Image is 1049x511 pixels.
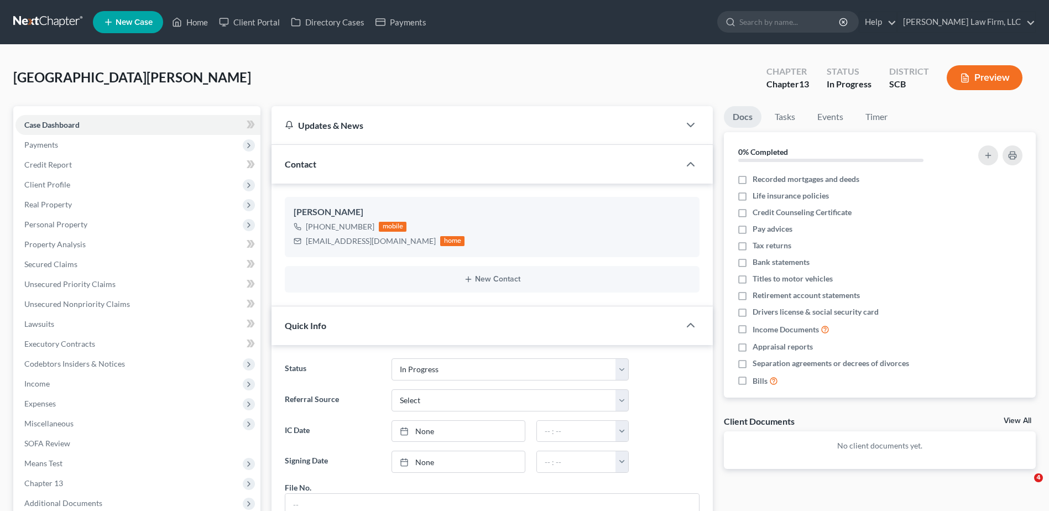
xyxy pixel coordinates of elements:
[15,274,260,294] a: Unsecured Priority Claims
[24,319,54,328] span: Lawsuits
[827,78,871,91] div: In Progress
[294,206,691,219] div: [PERSON_NAME]
[827,65,871,78] div: Status
[753,257,810,268] span: Bank statements
[753,207,852,218] span: Credit Counseling Certificate
[279,420,385,442] label: IC Date
[24,439,70,448] span: SOFA Review
[285,12,370,32] a: Directory Cases
[24,220,87,229] span: Personal Property
[285,159,316,169] span: Contact
[733,440,1027,451] p: No client documents yet.
[285,482,311,493] div: File No.
[753,174,859,185] span: Recorded mortgages and deeds
[24,339,95,348] span: Executory Contracts
[294,275,691,284] button: New Contact
[24,419,74,428] span: Miscellaneous
[724,106,761,128] a: Docs
[392,421,525,442] a: None
[799,79,809,89] span: 13
[766,106,804,128] a: Tasks
[808,106,852,128] a: Events
[24,160,72,169] span: Credit Report
[1011,473,1038,500] iframe: Intercom live chat
[738,147,788,157] strong: 0% Completed
[15,334,260,354] a: Executory Contracts
[285,320,326,331] span: Quick Info
[766,65,809,78] div: Chapter
[859,12,896,32] a: Help
[24,458,62,468] span: Means Test
[15,155,260,175] a: Credit Report
[24,478,63,488] span: Chapter 13
[306,221,374,232] div: [PHONE_NUMBER]
[370,12,432,32] a: Payments
[440,236,465,246] div: home
[537,451,616,472] input: -- : --
[279,451,385,473] label: Signing Date
[24,498,102,508] span: Additional Documents
[279,389,385,411] label: Referral Source
[753,223,792,234] span: Pay advices
[753,341,813,352] span: Appraisal reports
[857,106,896,128] a: Timer
[379,222,406,232] div: mobile
[897,12,1035,32] a: [PERSON_NAME] Law Firm, LLC
[285,119,666,131] div: Updates & News
[306,236,436,247] div: [EMAIL_ADDRESS][DOMAIN_NAME]
[537,421,616,442] input: -- : --
[753,306,879,317] span: Drivers license & social security card
[24,259,77,269] span: Secured Claims
[753,290,860,301] span: Retirement account statements
[15,234,260,254] a: Property Analysis
[24,239,86,249] span: Property Analysis
[15,294,260,314] a: Unsecured Nonpriority Claims
[753,190,829,201] span: Life insurance policies
[15,254,260,274] a: Secured Claims
[766,78,809,91] div: Chapter
[166,12,213,32] a: Home
[15,434,260,453] a: SOFA Review
[889,78,929,91] div: SCB
[15,115,260,135] a: Case Dashboard
[24,200,72,209] span: Real Property
[753,376,768,387] span: Bills
[947,65,1022,90] button: Preview
[1034,473,1043,482] span: 4
[753,273,833,284] span: Titles to motor vehicles
[24,359,125,368] span: Codebtors Insiders & Notices
[739,12,841,32] input: Search by name...
[24,379,50,388] span: Income
[889,65,929,78] div: District
[392,451,525,472] a: None
[213,12,285,32] a: Client Portal
[1004,417,1031,425] a: View All
[24,180,70,189] span: Client Profile
[13,69,251,85] span: [GEOGRAPHIC_DATA][PERSON_NAME]
[24,399,56,408] span: Expenses
[24,140,58,149] span: Payments
[753,240,791,251] span: Tax returns
[24,120,80,129] span: Case Dashboard
[15,314,260,334] a: Lawsuits
[24,299,130,309] span: Unsecured Nonpriority Claims
[724,415,795,427] div: Client Documents
[753,358,909,369] span: Separation agreements or decrees of divorces
[116,18,153,27] span: New Case
[24,279,116,289] span: Unsecured Priority Claims
[279,358,385,380] label: Status
[753,324,819,335] span: Income Documents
